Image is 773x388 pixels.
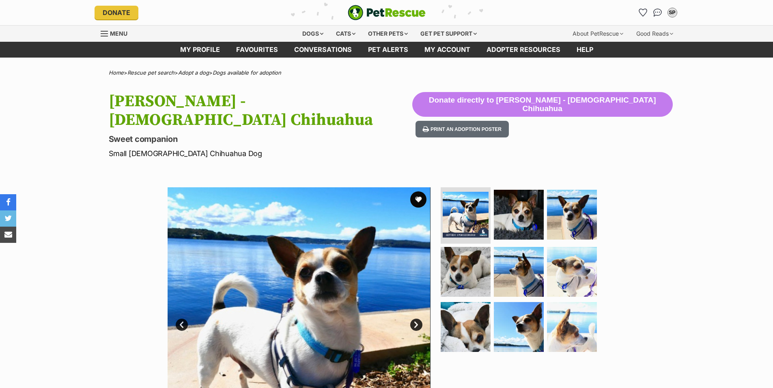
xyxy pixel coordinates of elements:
a: Conversations [651,6,664,19]
img: chat-41dd97257d64d25036548639549fe6c8038ab92f7586957e7f3b1b290dea8141.svg [653,9,662,17]
div: Other pets [362,26,413,42]
img: Photo of Ricky 8 Year Old Chihuahua [494,302,544,352]
div: Dogs [297,26,329,42]
a: Menu [101,26,133,40]
span: Menu [110,30,127,37]
a: Pet alerts [360,42,416,58]
p: Sweet companion [109,133,412,145]
a: Dogs available for adoption [213,69,281,76]
div: Good Reads [631,26,679,42]
button: Donate directly to [PERSON_NAME] - [DEMOGRAPHIC_DATA] Chihuahua [412,92,673,117]
img: Photo of Ricky 8 Year Old Chihuahua [494,247,544,297]
a: My account [416,42,478,58]
img: logo-e224e6f780fb5917bec1dbf3a21bbac754714ae5b6737aabdf751b685950b380.svg [348,5,426,20]
div: > > > [88,70,685,76]
a: Adopt a dog [178,69,209,76]
a: Rescue pet search [127,69,174,76]
img: Photo of Ricky 8 Year Old Chihuahua [443,192,489,238]
a: Prev [176,319,188,331]
img: Photo of Ricky 8 Year Old Chihuahua [441,247,491,297]
button: My account [666,6,679,19]
button: favourite [410,191,426,208]
a: Help [568,42,601,58]
img: Photo of Ricky 8 Year Old Chihuahua [494,190,544,240]
a: Favourites [637,6,650,19]
img: Photo of Ricky 8 Year Old Chihuahua [441,302,491,352]
h1: [PERSON_NAME] - [DEMOGRAPHIC_DATA] Chihuahua [109,92,412,129]
a: Donate [95,6,138,19]
a: My profile [172,42,228,58]
button: Print an adoption poster [416,121,509,137]
img: Photo of Ricky 8 Year Old Chihuahua [547,302,597,352]
a: Favourites [228,42,286,58]
img: Photo of Ricky 8 Year Old Chihuahua [547,247,597,297]
ul: Account quick links [637,6,679,19]
a: PetRescue [348,5,426,20]
div: About PetRescue [567,26,629,42]
a: conversations [286,42,360,58]
div: Cats [330,26,361,42]
a: Adopter resources [478,42,568,58]
img: Photo of Ricky 8 Year Old Chihuahua [547,190,597,240]
div: SP [668,9,676,17]
a: Next [410,319,422,331]
p: Small [DEMOGRAPHIC_DATA] Chihuahua Dog [109,148,412,159]
div: Get pet support [415,26,482,42]
a: Home [109,69,124,76]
